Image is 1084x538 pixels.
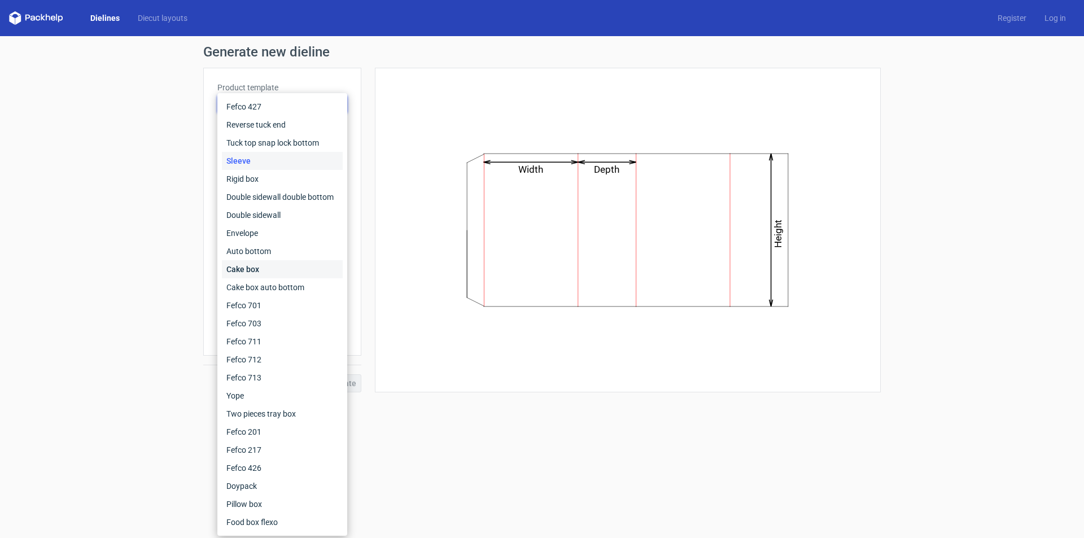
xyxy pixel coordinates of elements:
div: Fefco 427 [222,98,343,116]
div: Fefco 201 [222,423,343,441]
div: Tuck top snap lock bottom [222,134,343,152]
a: Diecut layouts [129,12,196,24]
div: Fefco 712 [222,351,343,369]
div: Fefco 217 [222,441,343,459]
div: Doypack [222,477,343,495]
div: Cake box [222,260,343,278]
div: Two pieces tray box [222,405,343,423]
div: Yope [222,387,343,405]
div: Fefco 426 [222,459,343,477]
a: Dielines [81,12,129,24]
div: Rigid box [222,170,343,188]
div: Sleeve [222,152,343,170]
div: Pillow box [222,495,343,513]
div: Double sidewall double bottom [222,188,343,206]
text: Width [519,164,544,175]
div: Auto bottom [222,242,343,260]
div: Fefco 703 [222,314,343,333]
text: Depth [595,164,620,175]
text: Height [773,220,784,248]
label: Product template [217,82,347,93]
div: Cake box auto bottom [222,278,343,296]
a: Register [989,12,1035,24]
div: Reverse tuck end [222,116,343,134]
a: Log in [1035,12,1075,24]
div: Envelope [222,224,343,242]
div: Fefco 713 [222,369,343,387]
div: Double sidewall [222,206,343,224]
div: Food box flexo [222,513,343,531]
div: Fefco 711 [222,333,343,351]
div: Fefco 701 [222,296,343,314]
h1: Generate new dieline [203,45,881,59]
